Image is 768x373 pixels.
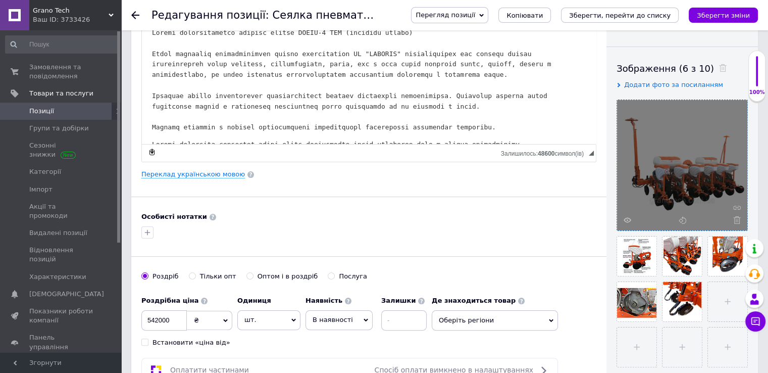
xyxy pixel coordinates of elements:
body: Редактор, EF97E149-1D34-49E1-A5A1-73B980EF9F8F [10,10,444,349]
button: Зберегти зміни [689,8,758,23]
span: В наявності [313,316,353,323]
span: Оберіть регіони [432,310,558,331]
div: Оптом і в роздріб [258,272,318,281]
b: Одиниця [237,297,271,304]
span: [DEMOGRAPHIC_DATA] [29,290,104,299]
b: Залишки [381,297,416,304]
a: Переклад українською мовою [141,170,245,178]
a: Зробити резервну копію зараз [146,147,158,158]
button: Чат з покупцем [745,311,765,332]
div: 100% [749,89,765,96]
span: Замовлення та повідомлення [29,63,93,81]
i: Зберегти зміни [697,12,750,19]
span: Позиції [29,107,54,116]
span: Показники роботи компанії [29,307,93,325]
i: Зберегти, перейти до списку [569,12,671,19]
div: Встановити «ціна від» [152,338,230,347]
span: 48600 [538,150,554,157]
span: Grano Tech [33,6,109,15]
input: Пошук [5,35,119,54]
button: Копіювати [498,8,551,23]
span: Додати фото за посиланням [624,81,723,88]
div: Послуга [339,272,367,281]
span: Панель управління [29,333,93,351]
div: Зображення (6 з 10) [617,62,748,75]
span: Копіювати [506,12,543,19]
pre: Loremi dolorsita consectet adipi elits doeiusmodte incid utlaboree dolo m aliqua enimadminimv. Qu... [10,122,444,290]
div: Кiлькiсть символiв [501,148,589,157]
button: Зберегти, перейти до списку [561,8,679,23]
input: 0 [141,310,187,331]
span: Категорії [29,167,61,176]
span: шт. [237,310,300,330]
span: Перегляд позиції [416,11,475,19]
pre: Loremi dolorsitametco adipisc elitse DOEIU-4 TEM (incididu utlabo) Etdol magnaaliq enimadminimven... [10,10,444,115]
b: Де знаходиться товар [432,297,516,304]
span: Сезонні знижки [29,141,93,159]
span: Потягніть для зміни розмірів [589,151,594,156]
div: Ваш ID: 3733426 [33,15,121,24]
span: Групи та добірки [29,124,89,133]
div: 100% Якість заповнення [748,51,765,102]
b: Роздрібна ціна [141,297,198,304]
span: Характеристики [29,272,86,282]
iframe: Редактор, EF97E149-1D34-49E1-A5A1-73B980EF9F8F [142,18,596,144]
span: Відновлення позицій [29,246,93,264]
b: Особисті нотатки [141,213,207,220]
div: Тільки опт [200,272,236,281]
span: Товари та послуги [29,89,93,98]
span: Акції та промокоди [29,202,93,220]
div: Повернутися назад [131,11,139,19]
span: Імпорт [29,185,53,194]
b: Наявність [305,297,342,304]
div: Роздріб [152,272,179,281]
span: ₴ [194,316,199,324]
span: Видалені позиції [29,228,87,238]
input: - [381,310,427,331]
